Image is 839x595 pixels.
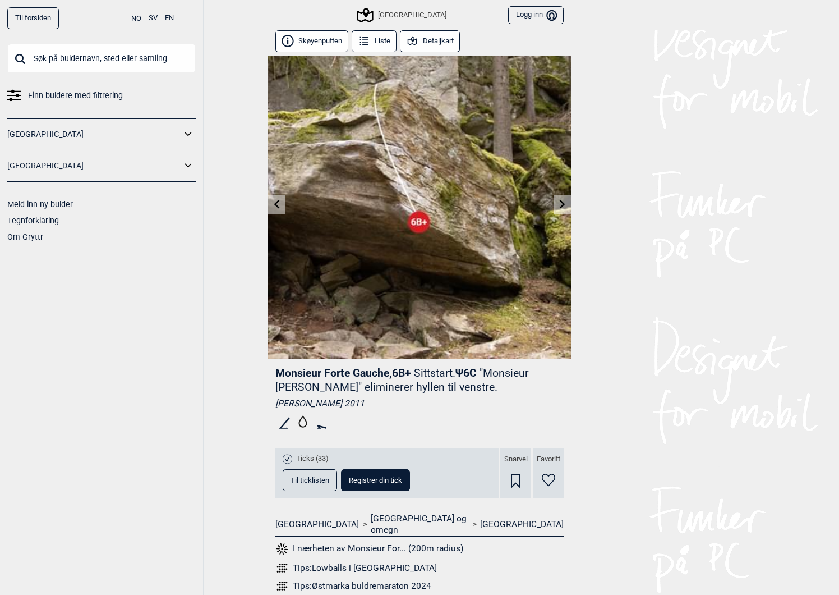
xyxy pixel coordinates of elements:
[414,367,455,379] p: Sittstart.
[7,200,73,209] a: Meld inn ny bulder
[275,579,564,593] a: Tips:Østmarka buldremaraton 2024
[275,561,564,575] a: Tips:Lowballs i [GEOGRAPHIC_DATA]
[7,88,196,104] a: Finn buldere med filtrering
[400,30,460,52] button: Detaljkart
[275,367,411,379] span: Monsieur Forte Gauche , 6B+
[7,216,59,225] a: Tegnforklaring
[7,44,196,73] input: Søk på buldernavn, sted eller samling
[341,469,410,491] button: Registrer din tick
[371,513,468,536] a: [GEOGRAPHIC_DATA] og omegn
[7,158,181,174] a: [GEOGRAPHIC_DATA]
[275,519,359,530] a: [GEOGRAPHIC_DATA]
[275,30,348,52] button: Skøyenputten
[7,126,181,143] a: [GEOGRAPHIC_DATA]
[28,88,123,104] span: Finn buldere med filtrering
[358,8,446,22] div: [GEOGRAPHIC_DATA]
[291,477,329,484] span: Til ticklisten
[537,455,560,464] span: Favoritt
[131,7,141,30] button: NO
[275,542,463,556] button: I nærheten av Monsieur For... (200m radius)
[7,7,59,29] a: Til forsiden
[275,367,529,393] p: "Monsieur [PERSON_NAME]" eliminerer hyllen til venstre.
[7,232,43,241] a: Om Gryttr
[149,7,158,29] button: SV
[283,469,337,491] button: Til ticklisten
[480,519,564,530] a: [GEOGRAPHIC_DATA]
[293,580,431,592] div: Tips: Østmarka buldremaraton 2024
[275,513,564,536] nav: > >
[293,562,437,574] div: Tips: Lowballs i [GEOGRAPHIC_DATA]
[268,56,571,359] img: Monsieur Forte Gauche 200828
[349,477,402,484] span: Registrer din tick
[500,448,531,498] div: Snarvei
[296,454,329,464] span: Ticks (33)
[165,7,174,29] button: EN
[352,30,397,52] button: Liste
[275,367,529,393] span: Ψ 6C
[508,6,564,25] button: Logg inn
[275,398,564,409] div: [PERSON_NAME] 2011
